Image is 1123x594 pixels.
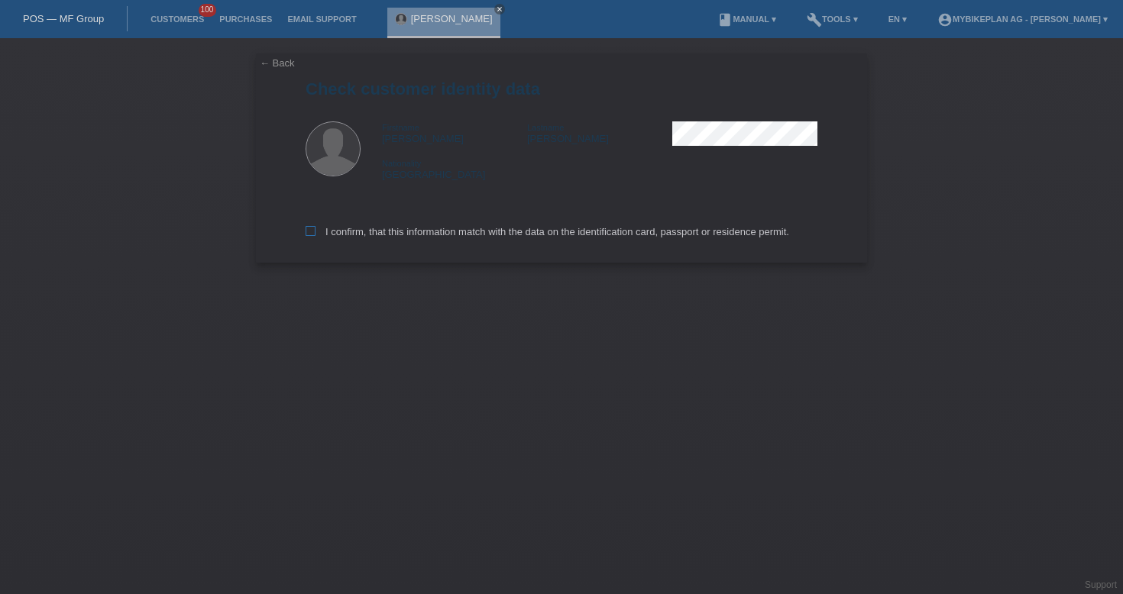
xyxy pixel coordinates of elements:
a: account_circleMybikeplan AG - [PERSON_NAME] ▾ [930,15,1115,24]
label: I confirm, that this information match with the data on the identification card, passport or resi... [306,226,789,237]
span: Nationality [382,159,421,168]
a: POS — MF Group [23,13,104,24]
i: book [717,12,733,27]
h1: Check customer identity data [306,79,817,98]
a: bookManual ▾ [710,15,784,24]
div: [PERSON_NAME] [382,121,527,144]
a: Support [1085,579,1117,590]
i: account_circle [937,12,953,27]
a: buildTools ▾ [799,15,866,24]
span: 100 [199,4,217,17]
a: [PERSON_NAME] [411,13,493,24]
span: Lastname [527,123,564,132]
div: [GEOGRAPHIC_DATA] [382,157,527,180]
a: Email Support [280,15,364,24]
a: ← Back [260,57,295,69]
a: close [494,4,505,15]
div: [PERSON_NAME] [527,121,672,144]
a: Purchases [212,15,280,24]
span: Firstname [382,123,419,132]
a: Customers [143,15,212,24]
i: build [807,12,822,27]
i: close [496,5,503,13]
a: EN ▾ [881,15,914,24]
